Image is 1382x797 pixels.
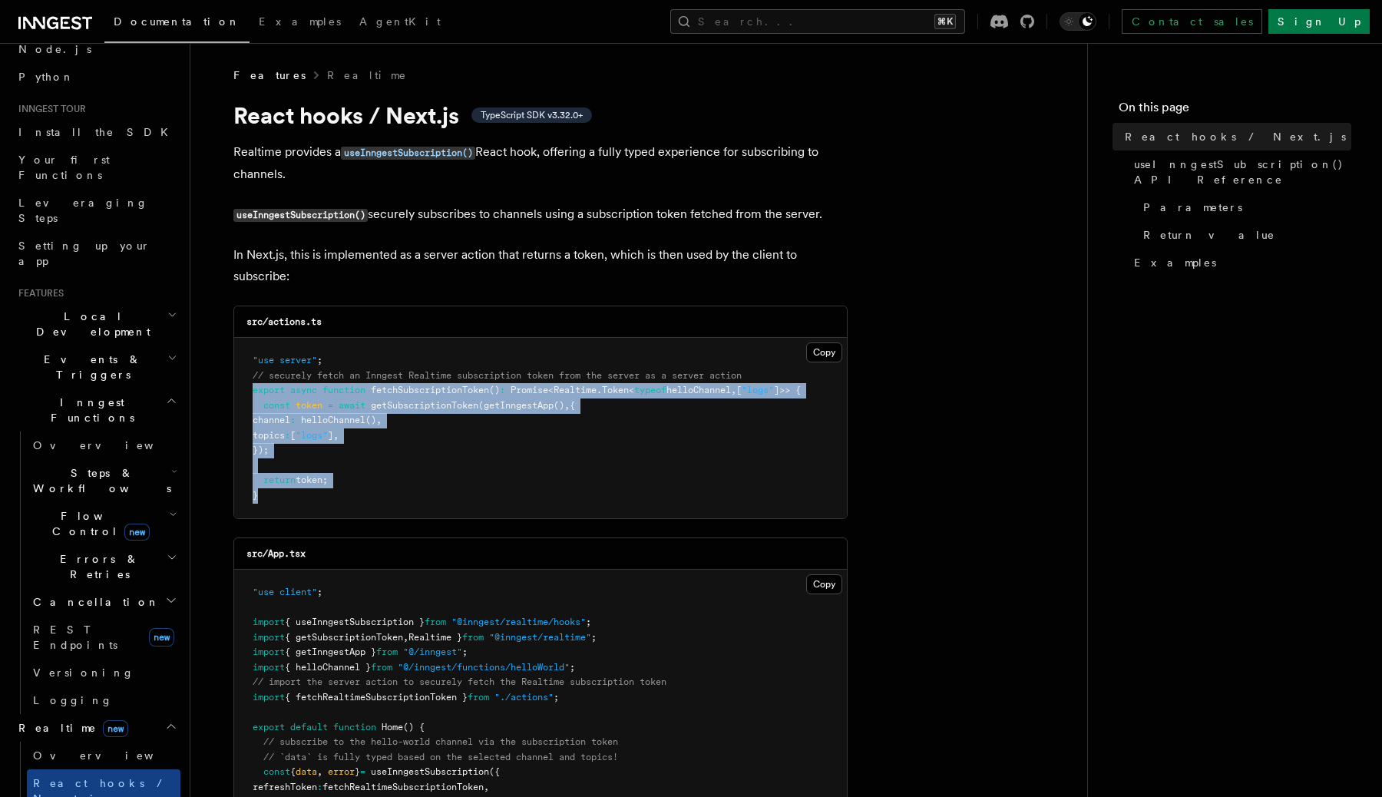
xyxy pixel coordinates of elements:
span: Versioning [33,666,134,679]
span: : [290,415,296,425]
button: Realtimenew [12,714,180,742]
a: Node.js [12,35,180,63]
span: const [263,400,290,411]
a: Logging [27,686,180,714]
span: export [253,722,285,733]
span: { getInngestApp } [285,647,376,657]
span: { [570,400,575,411]
span: export [253,385,285,395]
button: Search...⌘K [670,9,965,34]
span: data [296,766,317,777]
span: token; [296,475,328,485]
button: Flow Controlnew [27,502,180,545]
span: new [149,628,174,647]
span: Overview [33,749,191,762]
button: Events & Triggers [12,346,180,389]
span: ; [570,662,575,673]
span: } [355,766,360,777]
span: import [253,647,285,657]
span: Logging [33,694,113,706]
span: "use server" [253,355,317,365]
span: , [317,766,322,777]
span: ]>> { [774,385,801,395]
span: [ [736,385,742,395]
span: typeof [634,385,666,395]
button: Copy [806,574,842,594]
a: Examples [250,5,350,41]
span: "@/inngest/functions/helloWorld" [398,662,570,673]
span: Home [382,722,403,733]
span: new [124,524,150,541]
span: from [425,617,446,627]
span: return [263,475,296,485]
span: // `data` is fully typed based on the selected channel and topics! [263,752,618,762]
span: () { [403,722,425,733]
span: // import the server action to securely fetch the Realtime subscription token [253,676,666,687]
span: function [333,722,376,733]
span: ; [591,632,597,643]
span: = [328,400,333,411]
span: import [253,632,285,643]
span: "logs" [742,385,774,395]
button: Inngest Functions [12,389,180,432]
span: new [103,720,128,737]
span: , [333,430,339,441]
span: function [322,385,365,395]
span: "logs" [296,430,328,441]
span: , [484,782,489,792]
span: Install the SDK [18,126,177,138]
span: "./actions" [494,692,554,703]
span: : [500,385,505,395]
span: from [371,662,392,673]
span: Realtime [554,385,597,395]
a: Overview [27,742,180,769]
a: Python [12,63,180,91]
span: < [629,385,634,395]
span: Local Development [12,309,167,339]
span: , [731,385,736,395]
span: "@/inngest" [403,647,462,657]
span: getSubscriptionToken [371,400,478,411]
a: useInngestSubscription() [341,144,475,159]
span: Steps & Workflows [27,465,171,496]
span: fetchSubscriptionToken [371,385,489,395]
span: { useInngestSubscription } [285,617,425,627]
span: token [296,400,322,411]
span: AgentKit [359,15,441,28]
span: Flow Control [27,508,169,539]
span: }); [253,445,269,455]
button: Steps & Workflows [27,459,180,502]
span: "@inngest/realtime/hooks" [451,617,586,627]
span: () [365,415,376,425]
span: ; [554,692,559,703]
span: Events & Triggers [12,352,167,382]
span: [ [290,430,296,441]
a: Install the SDK [12,118,180,146]
span: ; [317,587,322,597]
span: getInngestApp [484,400,554,411]
span: Features [233,68,306,83]
span: Node.js [18,43,91,55]
span: Inngest tour [12,103,86,115]
a: Your first Functions [12,146,180,189]
span: import [253,617,285,627]
a: Return value [1137,221,1351,249]
span: from [462,632,484,643]
a: React hooks / Next.js [1119,123,1351,150]
code: useInngestSubscription() [233,209,368,222]
span: // subscribe to the hello-world channel via the subscription token [263,736,618,747]
a: useInngestSubscription() API Reference [1128,150,1351,193]
span: TypeScript SDK v3.32.0+ [481,109,583,121]
span: Inngest Functions [12,395,166,425]
span: async [290,385,317,395]
span: Leveraging Steps [18,197,148,224]
span: Realtime [12,720,128,736]
span: : [285,430,290,441]
button: Cancellation [27,588,180,616]
code: src/App.tsx [246,548,306,559]
span: await [339,400,365,411]
span: ; [317,355,322,365]
span: ] [328,430,333,441]
span: Parameters [1143,200,1242,215]
span: Token [602,385,629,395]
